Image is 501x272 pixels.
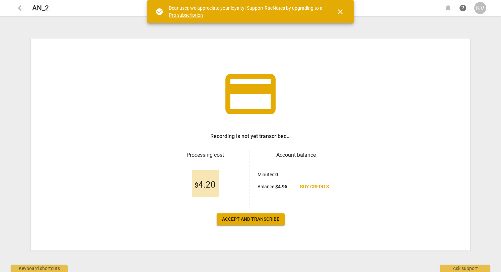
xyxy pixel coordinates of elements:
span: check_circle [155,8,163,16]
div: Dear user, we appreciate your loyalty! Support RaeNotes by upgrading to a [169,5,324,18]
button: Accept and transcribe [217,213,285,225]
span: $ [195,181,198,189]
h3: Recording is not yet transcribed... [210,132,291,140]
b: 0 [275,172,278,177]
span: Buy credits [300,184,329,190]
h2: AN_2 [32,4,49,12]
div: Ask support [440,265,490,272]
a: Pro subscription [169,12,203,18]
p: Balance : [258,183,287,190]
span: close [336,8,344,16]
button: KV [474,2,486,14]
h3: Processing cost [167,151,243,159]
a: Help [457,2,469,14]
span: 4.20 [195,180,216,190]
span: help [459,4,467,12]
span: credit_card [220,64,281,124]
a: Buy credits [295,181,334,193]
p: Minutes : [258,171,278,178]
div: Keyboard shortcuts [11,265,68,272]
b: $ 4.95 [275,184,287,189]
button: Close [332,4,348,20]
h3: Account balance [258,151,334,159]
span: Accept and transcribe [222,216,279,223]
span: arrow_back [17,4,25,12]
